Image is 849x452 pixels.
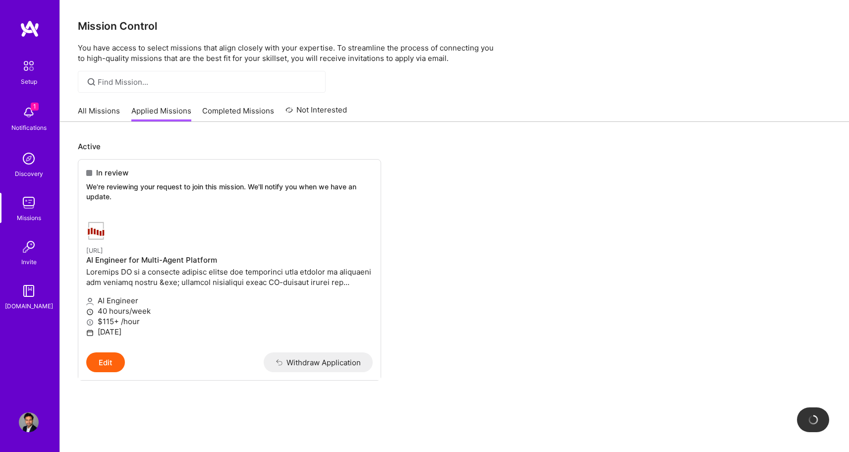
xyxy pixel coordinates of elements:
[807,414,819,426] img: loading
[86,267,373,287] p: Loremips DO si a consecte adipisc elitse doe temporinci utla etdolor ma aliquaeni adm veniamq nos...
[264,352,373,372] button: Withdraw Application
[131,106,191,122] a: Applied Missions
[19,237,39,257] img: Invite
[17,213,41,223] div: Missions
[19,149,39,169] img: discovery
[86,329,94,337] i: icon Calendar
[16,412,41,432] a: User Avatar
[11,122,47,133] div: Notifications
[86,295,373,306] p: AI Engineer
[19,281,39,301] img: guide book
[86,298,94,305] i: icon Applicant
[86,308,94,316] i: icon Clock
[21,257,37,267] div: Invite
[15,169,43,179] div: Discovery
[78,106,120,122] a: All Missions
[86,221,106,241] img: Steelbay.ai company logo
[78,141,831,152] p: Active
[86,316,373,327] p: $115+ /hour
[86,352,125,372] button: Edit
[86,319,94,326] i: icon MoneyGray
[86,306,373,316] p: 40 hours/week
[18,56,39,76] img: setup
[78,20,831,32] h3: Mission Control
[86,256,373,265] h4: AI Engineer for Multi-Agent Platform
[5,301,53,311] div: [DOMAIN_NAME]
[202,106,274,122] a: Completed Missions
[86,247,103,254] small: [URL]
[96,168,128,178] span: In review
[20,20,40,38] img: logo
[98,77,318,87] input: Find Mission...
[19,412,39,432] img: User Avatar
[86,327,373,337] p: [DATE]
[285,104,347,122] a: Not Interested
[31,103,39,111] span: 1
[21,76,37,87] div: Setup
[86,76,97,88] i: icon SearchGrey
[86,182,373,201] p: We're reviewing your request to join this mission. We'll notify you when we have an update.
[78,213,381,352] a: Steelbay.ai company logo[URL]AI Engineer for Multi-Agent PlatformLoremips DO si a consecte adipis...
[78,43,831,63] p: You have access to select missions that align closely with your expertise. To streamline the proc...
[19,193,39,213] img: teamwork
[19,103,39,122] img: bell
